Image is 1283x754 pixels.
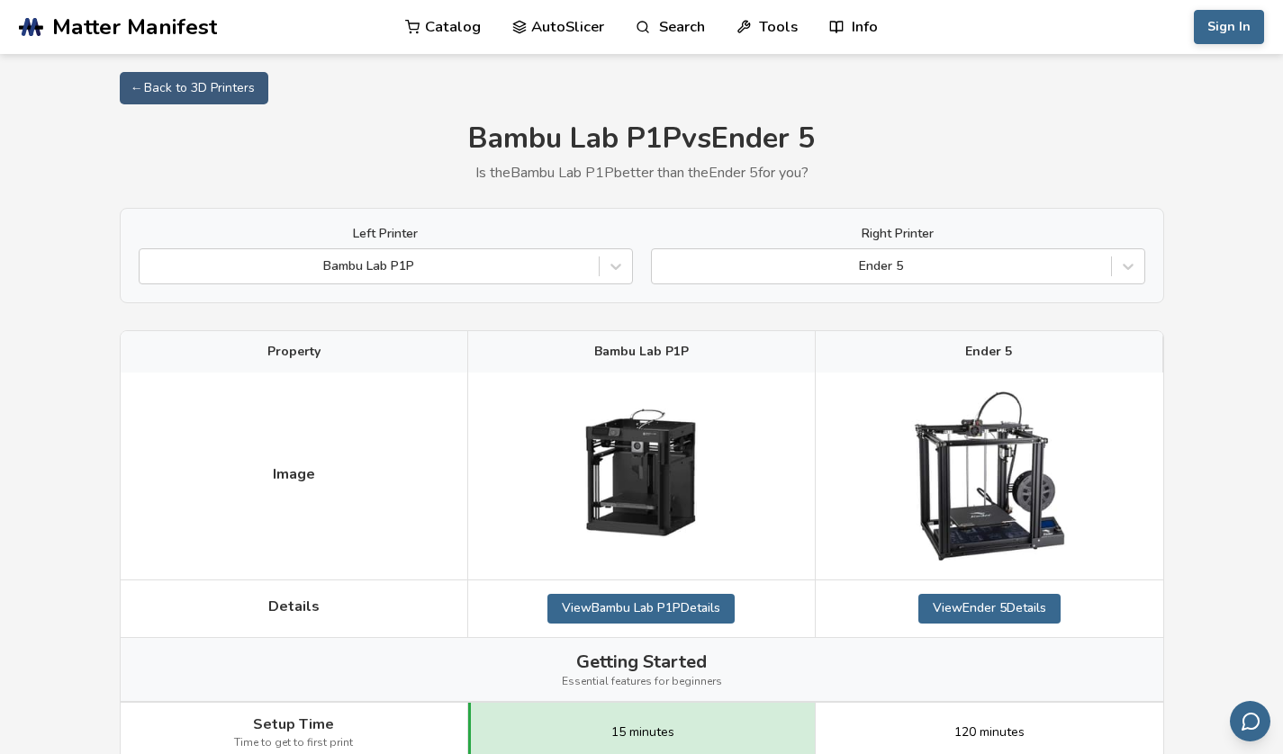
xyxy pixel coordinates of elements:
[139,227,633,241] label: Left Printer
[234,737,353,750] span: Time to get to first print
[899,386,1080,566] img: Ender 5
[267,345,321,359] span: Property
[547,594,735,623] a: ViewBambu Lab P1PDetails
[918,594,1061,623] a: ViewEnder 5Details
[120,165,1164,181] p: Is the Bambu Lab P1P better than the Ender 5 for you?
[611,725,674,740] span: 15 minutes
[149,259,152,274] input: Bambu Lab P1P
[965,345,1012,359] span: Ender 5
[551,386,731,566] img: Bambu Lab P1P
[661,259,664,274] input: Ender 5
[1230,701,1270,741] button: Send feedback via email
[253,716,334,732] span: Setup Time
[120,122,1164,156] h1: Bambu Lab P1P vs Ender 5
[576,651,707,672] span: Getting Started
[268,598,320,615] span: Details
[120,72,268,104] a: ← Back to 3D Printers
[954,725,1025,740] span: 120 minutes
[594,345,689,359] span: Bambu Lab P1P
[1194,10,1264,44] button: Sign In
[52,14,217,40] span: Matter Manifest
[562,676,722,688] span: Essential features for beginners
[273,466,315,482] span: Image
[651,227,1145,241] label: Right Printer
